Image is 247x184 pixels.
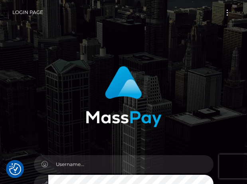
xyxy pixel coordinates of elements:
img: MassPay Login [86,66,162,127]
button: Toggle navigation [220,7,235,18]
input: Username... [48,155,213,173]
a: Login Page [12,4,43,21]
button: Consent Preferences [9,163,21,175]
img: Revisit consent button [9,163,21,175]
